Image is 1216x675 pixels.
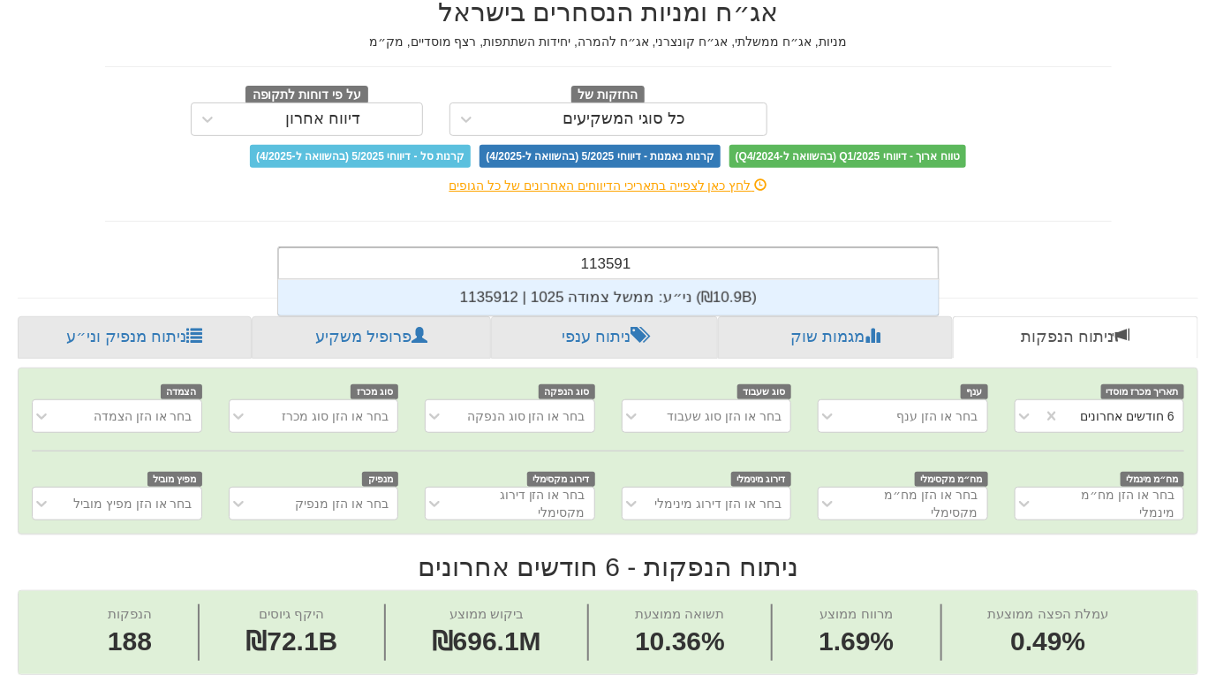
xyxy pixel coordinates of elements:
[351,384,398,399] span: סוג מכרז
[897,407,978,425] div: בחר או הזן ענף
[635,606,724,621] span: תשואה ממוצעת
[18,316,252,359] a: ניתוח מנפיק וני״ע
[1045,486,1175,521] div: בחר או הזן מח״מ מינמלי
[731,472,791,487] span: דירוג מינימלי
[161,384,202,399] span: הצמדה
[250,145,471,168] span: קרנות סל - דיווחי 5/2025 (בהשוואה ל-4/2025)
[18,552,1198,581] h2: ניתוח הנפקות - 6 חודשים אחרונים
[820,606,893,621] span: מרווח ממוצע
[245,626,337,656] span: ₪72.1B
[245,86,368,105] span: על פי דוחות לתקופה
[252,316,491,359] a: פרופיל משקיע
[667,407,782,425] div: בחר או הזן סוג שעבוד
[432,626,541,656] span: ₪696.1M
[278,280,939,315] div: ני״ע: ‏ממשל צמודה 1025 | 1135912 ‎(₪10.9B)‎
[635,623,725,661] span: 10.36%
[105,35,1112,49] h5: מניות, אג״ח ממשלתי, אג״ח קונצרני, אג״ח להמרה, יחידות השתתפות, רצף מוסדיים, מק״מ
[729,145,966,168] span: טווח ארוך - דיווחי Q1/2025 (בהשוואה ל-Q4/2024)
[480,145,720,168] span: קרנות נאמנות - דיווחי 5/2025 (בהשוואה ל-4/2025)
[147,472,202,487] span: מפיץ מוביל
[491,316,719,359] a: ניתוח ענפי
[92,177,1125,194] div: לחץ כאן לצפייה בתאריכי הדיווחים האחרונים של כל הגופים
[848,486,978,521] div: בחר או הזן מח״מ מקסימלי
[295,495,389,512] div: בחר או הזן מנפיק
[108,606,152,621] span: הנפקות
[563,110,686,128] div: כל סוגי המשקיעים
[1121,472,1184,487] span: מח״מ מינמלי
[1080,407,1174,425] div: 6 חודשים אחרונים
[988,623,1108,661] span: 0.49%
[108,623,152,661] span: 188
[1101,384,1184,399] span: תאריך מכרז מוסדי
[259,606,324,621] span: היקף גיוסים
[73,495,193,512] div: בחר או הזן מפיץ מוביל
[455,486,585,521] div: בחר או הזן דירוג מקסימלי
[737,384,791,399] span: סוג שעבוד
[278,280,939,315] div: grid
[718,316,953,359] a: מגמות שוק
[654,495,782,512] div: בחר או הזן דירוג מינימלי
[915,472,988,487] span: מח״מ מקסימלי
[539,384,595,399] span: סוג הנפקה
[819,623,894,661] span: 1.69%
[449,606,524,621] span: ביקוש ממוצע
[282,407,389,425] div: בחר או הזן סוג מכרז
[953,316,1198,359] a: ניתוח הנפקות
[571,86,646,105] span: החזקות של
[467,407,585,425] div: בחר או הזן סוג הנפקה
[527,472,595,487] span: דירוג מקסימלי
[961,384,988,399] span: ענף
[285,110,360,128] div: דיווח אחרון
[988,606,1108,621] span: עמלת הפצה ממוצעת
[94,407,193,425] div: בחר או הזן הצמדה
[362,472,398,487] span: מנפיק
